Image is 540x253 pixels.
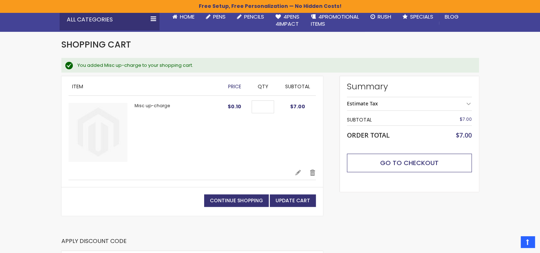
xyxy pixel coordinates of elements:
[258,83,268,90] span: Qty
[69,103,135,162] a: Misc up-charge
[180,13,195,20] span: Home
[521,236,535,248] a: Top
[460,116,472,122] span: $7.00
[347,130,390,139] strong: Order Total
[61,39,131,50] span: Shopping Cart
[210,197,263,204] span: Continue Shopping
[347,81,472,92] strong: Summary
[200,9,231,25] a: Pens
[72,83,83,90] span: Item
[378,13,391,20] span: Rush
[231,9,270,25] a: Pencils
[213,13,226,20] span: Pens
[311,13,359,28] span: 4PROMOTIONAL ITEMS
[270,9,305,32] a: 4Pens4impact
[347,100,378,107] strong: Estimate Tax
[69,103,127,162] img: Misc up-charge
[204,194,269,207] a: Continue Shopping
[77,62,472,69] div: You added Misc up-charge to your shopping cart.
[276,13,299,28] span: 4Pens 4impact
[290,103,305,110] span: $7.00
[397,9,439,25] a: Specials
[445,13,459,20] span: Blog
[439,9,464,25] a: Blog
[305,9,365,32] a: 4PROMOTIONALITEMS
[456,131,472,139] span: $7.00
[270,194,316,207] button: Update Cart
[285,83,310,90] span: Subtotal
[61,237,127,250] strong: Apply Discount Code
[244,13,264,20] span: Pencils
[135,103,170,109] a: Misc up-charge
[347,114,438,125] th: Subtotal
[365,9,397,25] a: Rush
[228,103,241,110] span: $0.10
[380,158,439,167] span: Go to Checkout
[60,9,160,30] div: All Categories
[410,13,433,20] span: Specials
[167,9,200,25] a: Home
[228,83,241,90] span: Price
[347,154,472,172] button: Go to Checkout
[276,197,310,204] span: Update Cart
